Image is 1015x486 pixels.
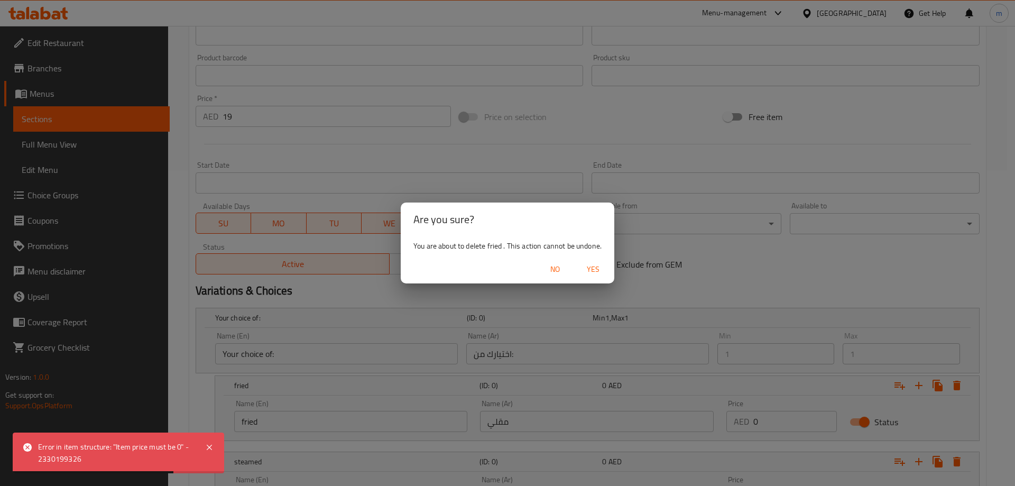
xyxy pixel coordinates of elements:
div: You are about to delete fried . This action cannot be undone. [401,236,614,255]
button: Yes [576,260,610,279]
span: Yes [580,263,606,276]
div: Error in item structure: "Item price must be 0" - 2330199326 [38,441,195,465]
span: No [542,263,568,276]
button: No [538,260,572,279]
h2: Are you sure? [413,211,602,228]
